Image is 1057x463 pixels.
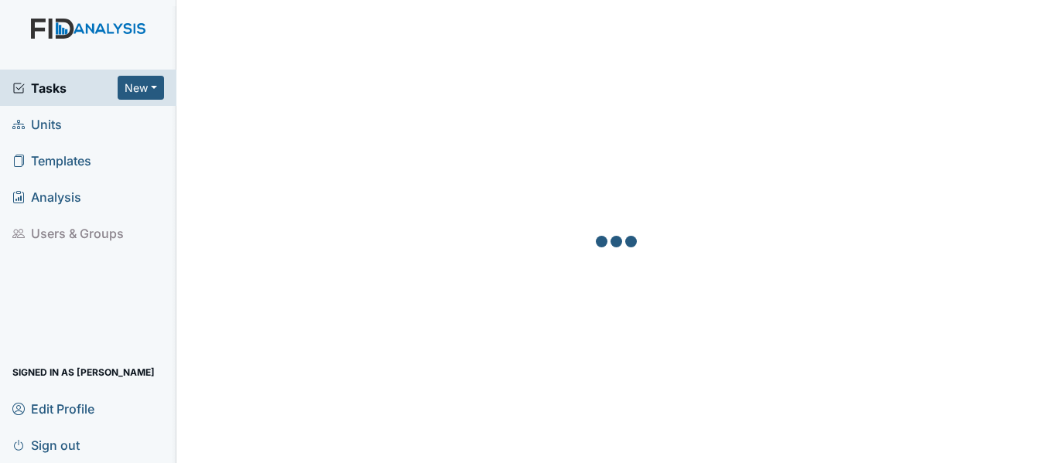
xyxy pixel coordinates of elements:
[12,397,94,420] span: Edit Profile
[12,185,81,209] span: Analysis
[118,76,164,100] button: New
[12,148,91,172] span: Templates
[12,79,118,97] a: Tasks
[12,112,62,136] span: Units
[12,360,155,384] span: Signed in as [PERSON_NAME]
[12,433,80,457] span: Sign out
